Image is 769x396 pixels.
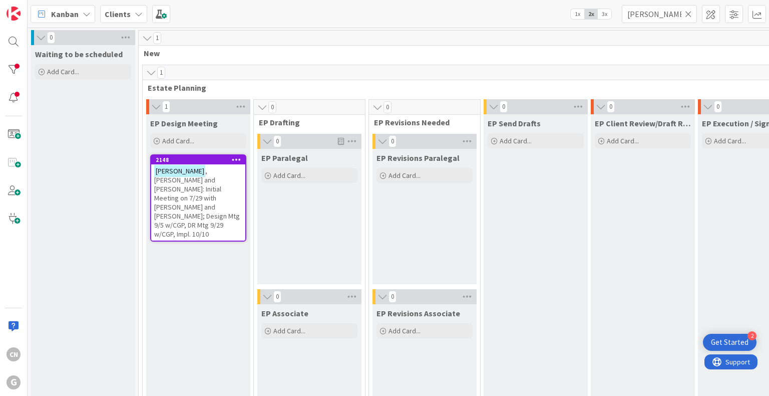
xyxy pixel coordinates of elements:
[261,308,308,318] span: EP Associate
[714,101,722,113] span: 0
[154,165,205,176] mark: [PERSON_NAME]
[273,135,281,147] span: 0
[383,101,392,113] span: 0
[51,8,79,20] span: Kanban
[389,291,397,303] span: 0
[153,32,161,44] span: 1
[261,153,308,163] span: EP Paralegal
[488,118,541,128] span: EP Send Drafts
[47,32,55,44] span: 0
[150,154,246,242] a: 2148[PERSON_NAME], [PERSON_NAME] and [PERSON_NAME]: Initial Meeting on 7/29 with [PERSON_NAME] an...
[584,9,598,19] span: 2x
[156,156,245,163] div: 2148
[21,2,46,14] span: Support
[389,326,421,335] span: Add Card...
[607,101,615,113] span: 0
[607,136,639,145] span: Add Card...
[711,337,748,347] div: Get Started
[273,291,281,303] span: 0
[595,118,691,128] span: EP Client Review/Draft Review Meeting
[105,9,131,19] b: Clients
[714,136,746,145] span: Add Card...
[622,5,697,23] input: Quick Filter...
[259,117,352,127] span: EP Drafting
[150,118,218,128] span: EP Design Meeting
[374,117,468,127] span: EP Revisions Needed
[747,331,756,340] div: 2
[273,326,305,335] span: Add Card...
[162,101,170,113] span: 1
[35,49,123,59] span: Waiting to be scheduled
[162,136,194,145] span: Add Card...
[7,7,21,21] img: Visit kanbanzone.com
[154,166,240,239] span: , [PERSON_NAME] and [PERSON_NAME]: Initial Meeting on 7/29 with [PERSON_NAME] and [PERSON_NAME]; ...
[268,101,276,113] span: 0
[376,153,460,163] span: EP Revisions Paralegal
[151,155,245,164] div: 2148
[157,67,165,79] span: 1
[703,334,756,351] div: Open Get Started checklist, remaining modules: 2
[47,67,79,76] span: Add Card...
[7,375,21,389] div: G
[571,9,584,19] span: 1x
[389,171,421,180] span: Add Card...
[500,101,508,113] span: 0
[389,135,397,147] span: 0
[151,155,245,241] div: 2148[PERSON_NAME], [PERSON_NAME] and [PERSON_NAME]: Initial Meeting on 7/29 with [PERSON_NAME] an...
[500,136,532,145] span: Add Card...
[598,9,611,19] span: 3x
[376,308,460,318] span: EP Revisions Associate
[273,171,305,180] span: Add Card...
[7,347,21,361] div: CN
